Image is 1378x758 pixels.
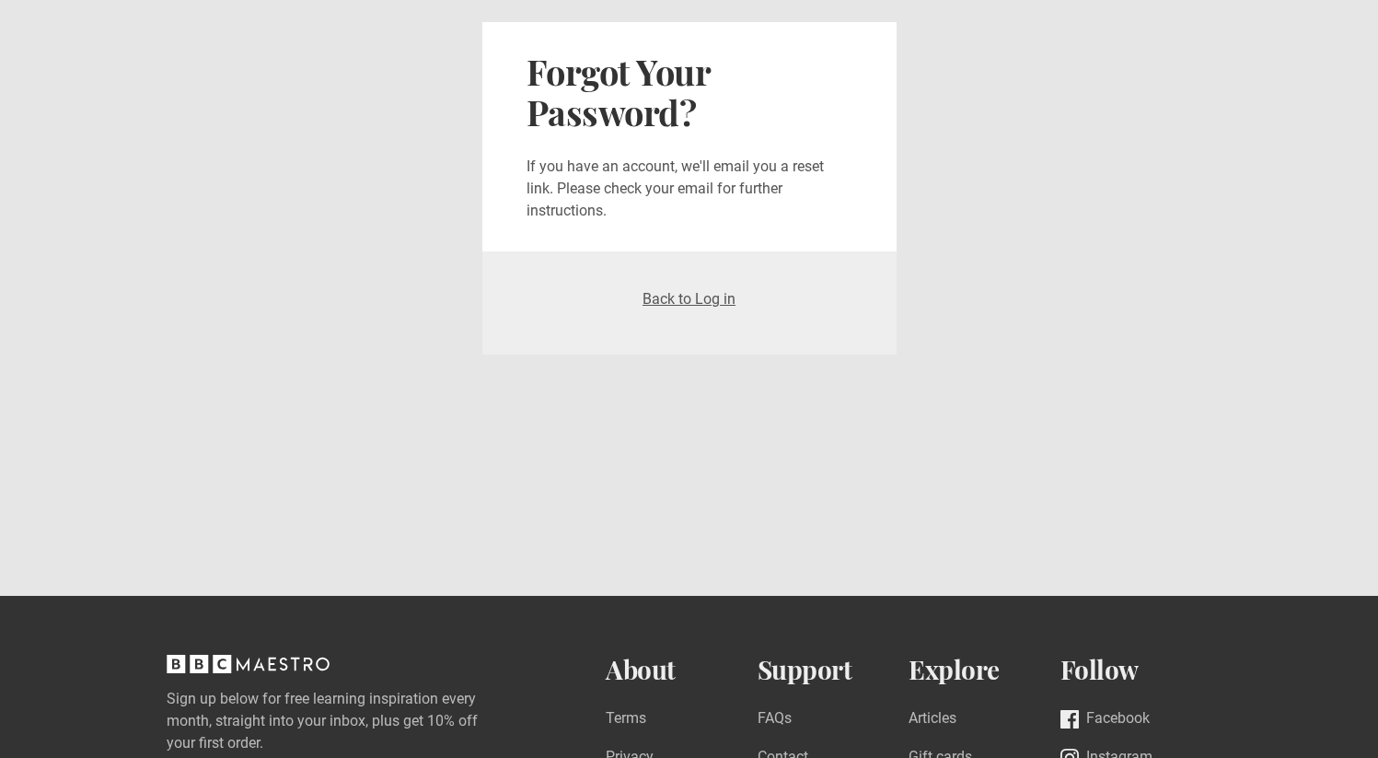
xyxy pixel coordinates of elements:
svg: BBC Maestro, back to top [167,655,330,673]
label: Sign up below for free learning inspiration every month, straight into your inbox, plus get 10% o... [167,688,533,754]
h2: Follow [1060,655,1212,685]
a: Back to Log in [643,290,735,308]
h2: About [606,655,758,685]
a: Articles [909,707,956,732]
a: Facebook [1060,707,1150,732]
h2: Explore [909,655,1060,685]
h2: Support [758,655,909,685]
p: If you have an account, we'll email you a reset link. Please check your email for further instruc... [527,156,852,222]
a: Terms [606,707,646,732]
h2: Forgot Your Password? [527,52,852,134]
a: FAQs [758,707,792,732]
a: BBC Maestro, back to top [167,661,330,679]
